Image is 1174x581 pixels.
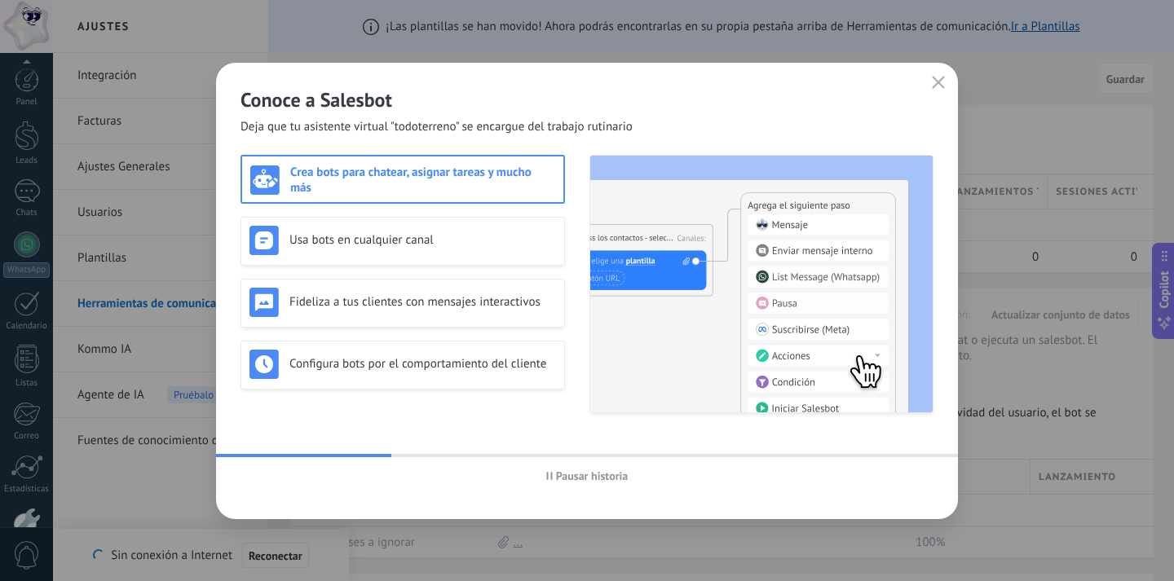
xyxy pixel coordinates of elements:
[289,232,556,248] h3: Usa bots en cualquier canal
[539,464,636,488] button: Pausar historia
[289,356,556,372] h3: Configura bots por el comportamiento del cliente
[289,294,556,310] h3: Fideliza a tus clientes con mensajes interactivos
[241,87,933,112] h2: Conoce a Salesbot
[290,165,555,196] h3: Crea bots para chatear, asignar tareas y mucho más
[556,470,629,482] span: Pausar historia
[241,119,633,135] span: Deja que tu asistente virtual "todoterreno" se encargue del trabajo rutinario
